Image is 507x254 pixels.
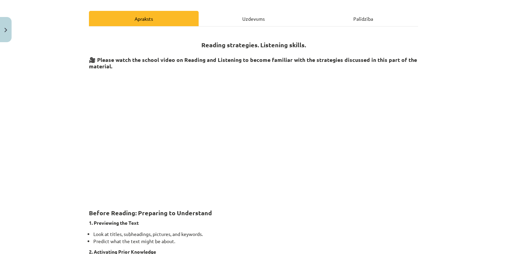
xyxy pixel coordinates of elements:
[93,231,418,238] li: Look at titles, subheadings, pictures, and keywords.
[93,238,418,245] li: Predict what the text might be about.
[4,28,7,32] img: icon-close-lesson-0947bae3869378f0d4975bcd49f059093ad1ed9edebbc8119c70593378902aed.svg
[89,11,199,26] div: Apraksts
[308,11,418,26] div: Palīdzība
[89,209,212,217] strong: Before Reading: Preparing to Understand
[201,41,306,49] strong: Reading strategies. Listening skills.
[89,220,139,226] b: 1. Previewing the Text
[199,11,308,26] div: Uzdevums
[89,56,417,70] strong: 🎥 Please watch the school video on Reading and Listening to become familiar with the strategies d...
